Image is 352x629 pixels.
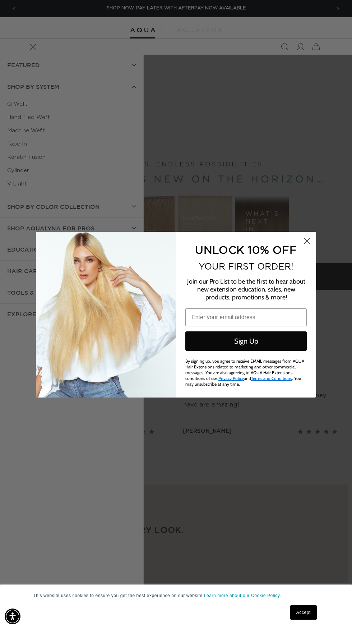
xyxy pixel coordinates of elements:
p: This website uses cookies to ensure you get the best experience on our website. [33,592,319,599]
img: daab8b0d-f573-4e8c-a4d0-05ad8d765127.png [36,232,176,398]
div: Accessibility Menu [5,609,20,624]
button: Close dialog [301,235,313,247]
span: By signing up, you agree to receive EMAIL messages from AQUA Hair Extensions related to marketing... [185,358,304,387]
span: YOUR FIRST ORDER! [199,261,293,271]
a: Learn more about our Cookie Policy. [204,593,281,598]
input: Enter your email address [185,308,307,326]
span: Join our Pro List to be the first to hear about new extension education, sales, new products, pro... [187,277,305,301]
a: Terms and Conditions [251,376,292,381]
a: Accept [290,605,317,620]
button: Sign Up [185,331,307,351]
span: UNLOCK 10% OFF [195,244,297,256]
a: Privacy Policy [218,376,244,381]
